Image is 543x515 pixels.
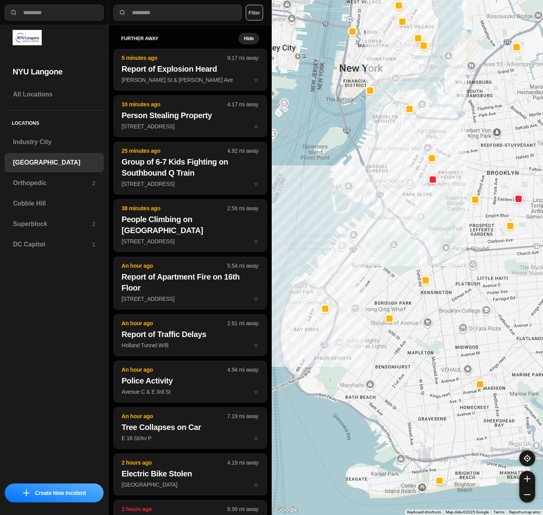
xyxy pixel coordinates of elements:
h2: Report of Explosion Heard [122,63,259,74]
p: 25 minutes ago [122,147,227,155]
span: star [254,389,259,395]
p: 7.19 mi away [227,412,258,420]
p: 5.54 mi away [227,262,258,270]
p: 4.94 mi away [227,366,258,374]
a: Open this area in Google Maps (opens a new window) [274,505,300,515]
p: 8.99 mi away [227,505,258,513]
span: star [254,342,259,348]
p: [STREET_ADDRESS] [122,237,259,245]
a: All Locations [5,85,104,104]
h3: [GEOGRAPHIC_DATA] [13,158,95,167]
a: Industry City [5,133,104,152]
h3: Superblock [13,219,92,229]
h3: Industry City [13,137,95,147]
p: E 18 St/Av P [122,434,259,442]
p: 2 [92,220,95,228]
h2: Tree Collapses on Car [122,422,259,433]
p: 2.61 mi away [227,319,258,327]
span: star [254,482,259,488]
img: icon [23,490,30,496]
h2: Report of Traffic Delays [122,329,259,340]
a: 2 hours ago4.19 mi awayElectric Bike Stolen[GEOGRAPHIC_DATA]star [113,481,267,488]
p: An hour ago [122,412,227,420]
button: iconCreate New Incident [5,484,104,502]
a: 5 minutes ago9.17 mi awayReport of Explosion Heard[PERSON_NAME] St & [PERSON_NAME] Avestar [113,76,267,83]
h2: Electric Bike Stolen [122,468,259,479]
a: 10 minutes ago4.17 mi awayPerson Stealing Property[STREET_ADDRESS]star [113,123,267,130]
p: 4.17 mi away [227,100,258,108]
p: Avenue C & E 3rd St [122,388,259,396]
img: search [119,9,126,17]
p: Holland Tunnel W/B [122,341,259,349]
a: Report a map error [509,510,541,514]
p: 4.19 mi away [227,459,258,467]
img: Google [274,505,300,515]
a: An hour ago5.54 mi awayReport of Apartment Fire on 16th Floor[STREET_ADDRESS]star [113,295,267,302]
a: An hour ago7.19 mi awayTree Collapses on CarE 18 St/Av Pstar [113,435,267,441]
small: Hide [244,35,254,42]
p: 5 minutes ago [122,54,227,62]
a: DC Capitol1 [5,235,104,254]
img: logo [13,30,42,45]
button: An hour ago4.94 mi awayPolice ActivityAvenue C & E 3rd Ststar [113,361,267,402]
p: Create New Incident [35,489,86,497]
h3: Cobble Hill [13,199,95,208]
p: 2 [92,179,95,187]
a: Terms (opens in new tab) [493,510,504,514]
h2: Group of 6-7 Kids Fighting on Southbound Q Train [122,156,259,178]
a: [GEOGRAPHIC_DATA] [5,153,104,172]
p: An hour ago [122,366,227,374]
img: zoom-in [524,476,530,482]
h3: All Locations [13,90,95,99]
span: star [254,296,259,302]
button: 25 minutes ago4.92 mi awayGroup of 6-7 Kids Fighting on Southbound Q Train[STREET_ADDRESS]star [113,142,267,195]
h3: Orthopedic [13,178,92,188]
p: [STREET_ADDRESS] [122,122,259,130]
a: An hour ago2.61 mi awayReport of Traffic DelaysHolland Tunnel W/Bstar [113,342,267,348]
span: star [254,77,259,83]
a: Cobble Hill [5,194,104,213]
button: zoom-out [519,487,535,502]
h2: People Climbing on [GEOGRAPHIC_DATA] [122,214,259,236]
p: [STREET_ADDRESS] [122,180,259,188]
span: Map data ©2025 Google [446,510,489,514]
p: 2 hours ago [122,459,227,467]
button: recenter [519,450,535,466]
a: 38 minutes ago2.56 mi awayPeople Climbing on [GEOGRAPHIC_DATA][STREET_ADDRESS]star [113,238,267,245]
span: star [254,238,259,245]
button: An hour ago2.61 mi awayReport of Traffic DelaysHolland Tunnel W/Bstar [113,314,267,356]
img: recenter [524,455,531,462]
button: 2 hours ago4.19 mi awayElectric Bike Stolen[GEOGRAPHIC_DATA]star [113,454,267,495]
p: 9.17 mi away [227,54,258,62]
img: search [10,9,18,17]
p: An hour ago [122,262,227,270]
h2: NYU Langone [13,66,96,77]
a: Orthopedic2 [5,174,104,193]
a: 25 minutes ago4.92 mi awayGroup of 6-7 Kids Fighting on Southbound Q Train[STREET_ADDRESS]star [113,180,267,187]
span: star [254,181,259,187]
h5: further away [121,35,239,42]
h3: DC Capitol [13,240,92,249]
span: star [254,435,259,441]
button: Filter [246,5,263,20]
a: An hour ago4.94 mi awayPolice ActivityAvenue C & E 3rd Ststar [113,388,267,395]
p: 4.92 mi away [227,147,258,155]
button: An hour ago7.19 mi awayTree Collapses on CarE 18 St/Av Pstar [113,407,267,449]
button: Keyboard shortcuts [407,509,441,515]
button: An hour ago5.54 mi awayReport of Apartment Fire on 16th Floor[STREET_ADDRESS]star [113,257,267,309]
p: An hour ago [122,319,227,327]
h2: Person Stealing Property [122,110,259,121]
span: star [254,123,259,130]
p: 1 [92,241,95,248]
h2: Report of Apartment Fire on 16th Floor [122,271,259,293]
p: 38 minutes ago [122,204,227,212]
p: [GEOGRAPHIC_DATA] [122,481,259,489]
h5: Locations [5,111,104,133]
button: zoom-in [519,471,535,487]
p: [STREET_ADDRESS] [122,295,259,303]
p: 10 minutes ago [122,100,227,108]
p: 2 hours ago [122,505,227,513]
button: 5 minutes ago9.17 mi awayReport of Explosion Heard[PERSON_NAME] St & [PERSON_NAME] Avestar [113,49,267,91]
h2: Police Activity [122,375,259,386]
